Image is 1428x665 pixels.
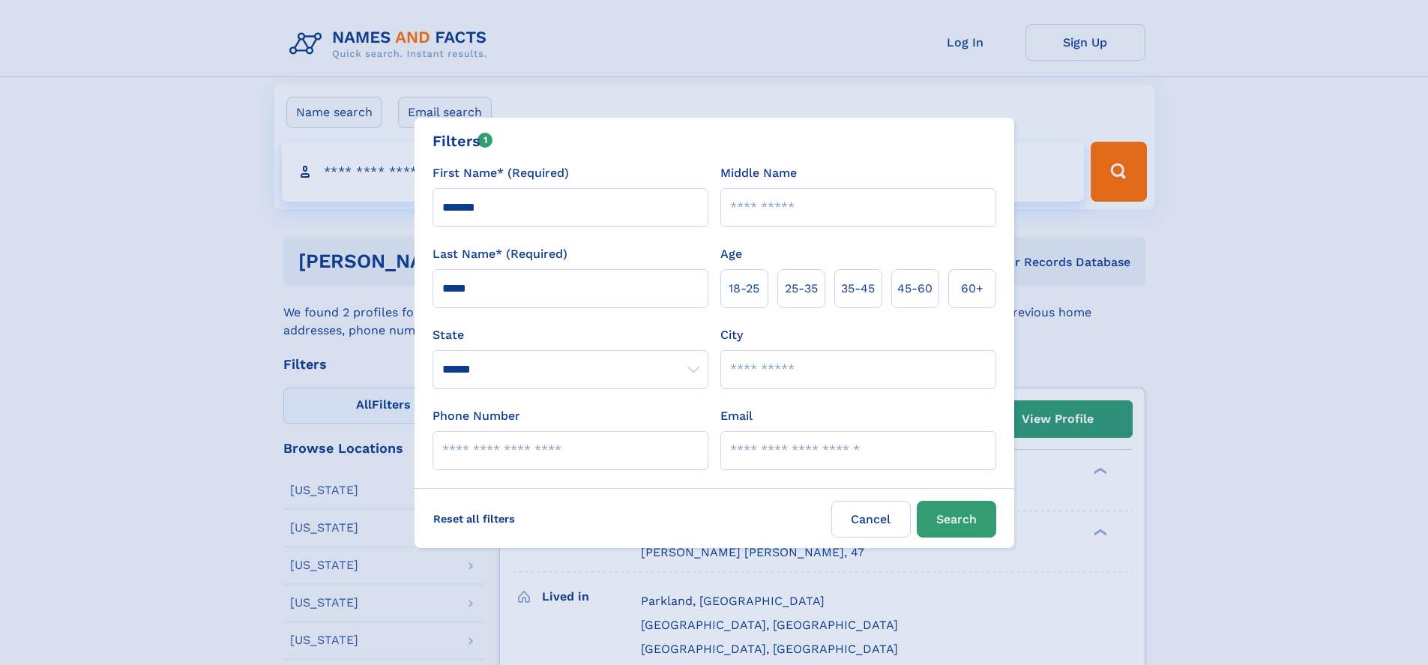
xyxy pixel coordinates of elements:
label: First Name* (Required) [433,164,569,182]
label: City [720,326,743,344]
label: Cancel [831,501,911,538]
button: Search [917,501,996,538]
div: Filters [433,130,493,152]
label: State [433,326,708,344]
label: Email [720,407,753,425]
span: 45‑60 [897,280,933,298]
label: Phone Number [433,407,520,425]
label: Reset all filters [424,501,525,537]
span: 60+ [961,280,983,298]
label: Last Name* (Required) [433,245,567,263]
span: 18‑25 [729,280,759,298]
label: Age [720,245,742,263]
label: Middle Name [720,164,797,182]
span: 25‑35 [785,280,818,298]
span: 35‑45 [841,280,875,298]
